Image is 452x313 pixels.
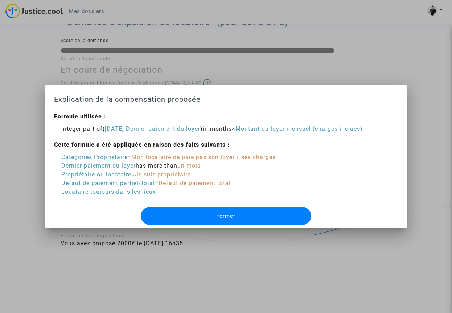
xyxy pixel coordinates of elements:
[61,154,128,160] span: Catégories Propriétaire
[135,171,191,178] span: Je suis propriétaire
[159,180,231,187] span: Défaut de paiement total
[61,188,156,195] span: Locataire toujours dans les lieux
[103,125,105,132] span: (
[155,180,159,187] span: =
[124,125,126,132] span: -
[61,171,131,178] span: Propriétaire ou locataire
[126,125,200,132] span: Dernier paiement du loyer
[131,154,276,160] span: Mon locataire ne paie pas son loyer / ses charges
[203,125,232,132] span: in months
[200,125,203,132] span: )
[54,93,398,105] h1: Explication de la compensation proposée
[61,180,155,187] span: Défaut de paiement partiel/total
[54,112,363,121] div: Formule utilisée :
[232,125,235,132] span: ×
[61,125,103,132] span: Integer part of
[136,162,177,169] span: has more than
[54,141,363,149] div: Cette formule a été appliquée en raison des faits suivants :
[128,154,131,160] span: =
[61,162,136,169] span: Dernier paiement du loyer
[235,125,363,132] span: Montant du loyer mensuel (charges inclues)
[131,171,135,178] span: =
[141,207,311,225] button: Fermer
[216,213,235,219] span: Fermer
[177,162,201,169] span: un mois
[105,125,124,132] span: [DATE]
